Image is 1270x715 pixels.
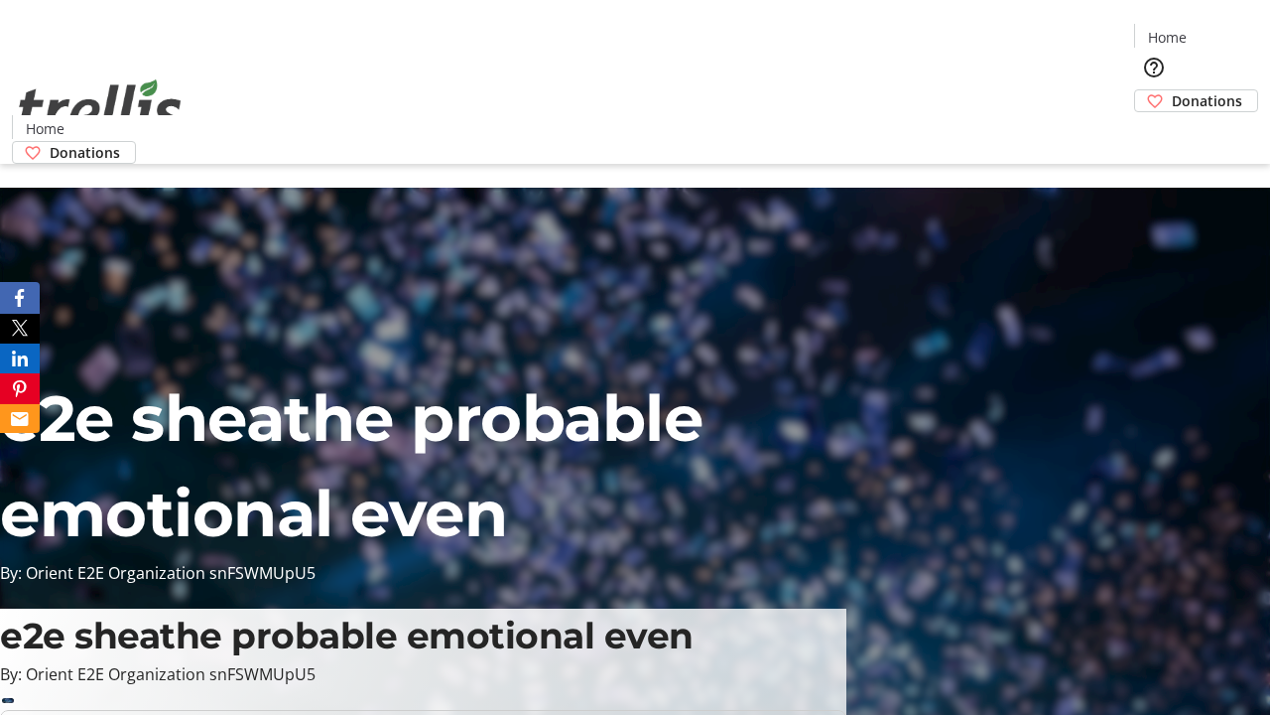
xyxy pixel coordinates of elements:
[12,58,189,157] img: Orient E2E Organization snFSWMUpU5's Logo
[13,118,76,139] a: Home
[50,142,120,163] span: Donations
[1135,27,1199,48] a: Home
[1134,112,1174,152] button: Cart
[1134,89,1258,112] a: Donations
[1172,90,1242,111] span: Donations
[12,141,136,164] a: Donations
[26,118,64,139] span: Home
[1134,48,1174,87] button: Help
[1148,27,1187,48] span: Home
